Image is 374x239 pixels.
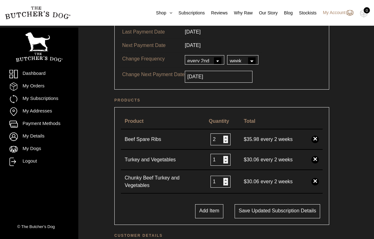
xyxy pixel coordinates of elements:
a: My Subscriptions [9,95,69,103]
a: My Addresses [9,107,69,116]
th: Total [240,114,308,129]
a: Payment Methods [9,120,69,128]
span: $ [244,137,247,142]
span: $ [244,179,247,184]
span: $ [244,157,247,162]
span: 35.98 [244,137,261,142]
a: My Details [9,132,69,141]
a: Blog [278,10,293,16]
a: My Dogs [9,145,69,153]
a: Reviews [205,10,228,16]
img: TBD_Portrait_Logo_White.png [16,32,63,62]
a: Turkey and Vegetables [125,156,187,164]
th: Product [121,114,205,129]
button: Add Item [195,204,223,218]
td: every 2 weeks [240,150,308,170]
span: 30.06 [244,157,261,162]
a: My Orders [9,82,69,91]
a: Why Raw [228,10,253,16]
a: Logout [9,158,69,166]
a: × [311,156,319,164]
h2: Customer details [114,232,329,239]
a: Chunky Beef Turkey and Vegetables [125,174,187,189]
a: × [311,178,319,185]
button: Save updated subscription details [235,204,320,218]
span: 30.06 [244,179,261,184]
td: [DATE] [181,39,204,52]
div: 0 [364,7,370,13]
a: Shop [150,10,172,16]
a: × [311,136,319,143]
a: Beef Spare Ribs [125,136,187,143]
p: Change Next Payment Date [122,71,185,78]
td: every 2 weeks [240,129,308,150]
p: Change Frequency [122,55,185,63]
h2: Products [114,97,329,103]
td: every 2 weeks [240,170,308,194]
td: Next Payment Date [118,39,181,52]
a: My Account [317,9,354,17]
img: TBD_Cart-Empty.png [360,9,368,18]
td: Last Payment Date [118,25,181,39]
a: Our Story [253,10,278,16]
a: Stockists [293,10,317,16]
th: Quantity [205,114,240,129]
a: Subscriptions [172,10,205,16]
a: Dashboard [9,70,69,78]
td: [DATE] [181,25,204,39]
